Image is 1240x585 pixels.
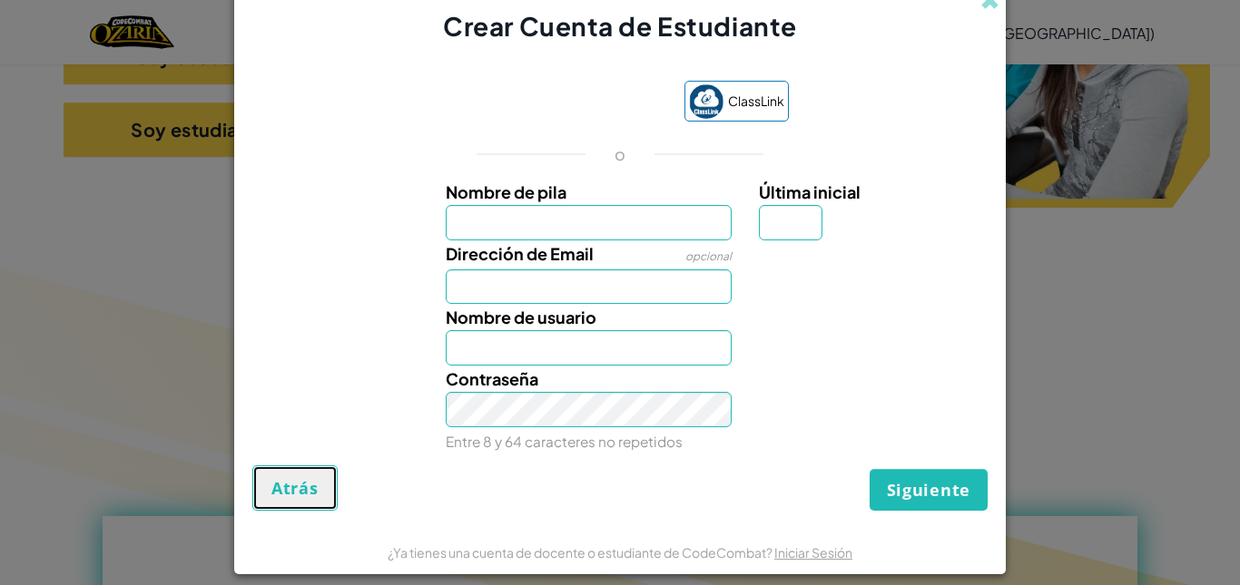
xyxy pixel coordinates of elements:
span: Nombre de usuario [446,307,596,327]
small: Entre 8 y 64 caracteres no repetidos [446,433,683,450]
iframe: Botón Iniciar sesión con Google [442,83,675,123]
button: Siguiente [870,469,988,511]
span: Atrás [271,477,319,499]
span: Siguiente [887,479,970,501]
span: Última inicial [759,181,861,202]
span: Dirección de Email [446,243,594,264]
a: Iniciar Sesión [774,544,852,561]
button: Atrás [252,465,338,511]
span: Crear Cuenta de Estudiante [443,10,797,42]
span: opcional [685,249,732,263]
span: ClassLink [728,88,784,114]
img: classlink-logo-small.png [689,84,723,119]
span: Contraseña [446,368,538,389]
span: ¿Ya tienes una cuenta de docente o estudiante de CodeCombat? [388,544,774,561]
span: Nombre de pila [446,181,566,202]
p: o [615,143,625,165]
